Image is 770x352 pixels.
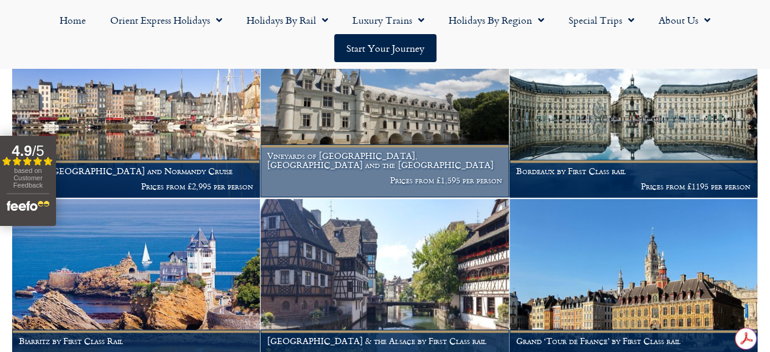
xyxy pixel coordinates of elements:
[19,166,253,176] h1: Luxury [GEOGRAPHIC_DATA] and Normandy Cruise
[556,6,646,34] a: Special Trips
[98,6,234,34] a: Orient Express Holidays
[19,181,253,191] p: Prices from £2,995 per person
[334,34,436,62] a: Start your Journey
[267,175,502,185] p: Prices from £1,595 per person
[267,151,502,171] h1: Vineyards of [GEOGRAPHIC_DATA], [GEOGRAPHIC_DATA] and the [GEOGRAPHIC_DATA]
[12,29,261,197] a: Luxury [GEOGRAPHIC_DATA] and Normandy Cruise Prices from £2,995 per person
[509,29,758,197] a: Bordeaux by First Class rail Prices from £1195 per person
[234,6,340,34] a: Holidays by Rail
[261,29,509,197] a: Vineyards of [GEOGRAPHIC_DATA], [GEOGRAPHIC_DATA] and the [GEOGRAPHIC_DATA] Prices from £1,595 pe...
[340,6,436,34] a: Luxury Trains
[19,336,253,345] h1: Biarritz by First Class Rail
[516,166,751,176] h1: Bordeaux by First Class rail
[6,6,764,62] nav: Menu
[516,181,751,191] p: Prices from £1195 per person
[436,6,556,34] a: Holidays by Region
[646,6,723,34] a: About Us
[47,6,98,34] a: Home
[516,336,751,345] h1: Grand ‘Tour de France’ by First Class rail
[267,336,502,345] h1: [GEOGRAPHIC_DATA] & the Alsace by First Class rail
